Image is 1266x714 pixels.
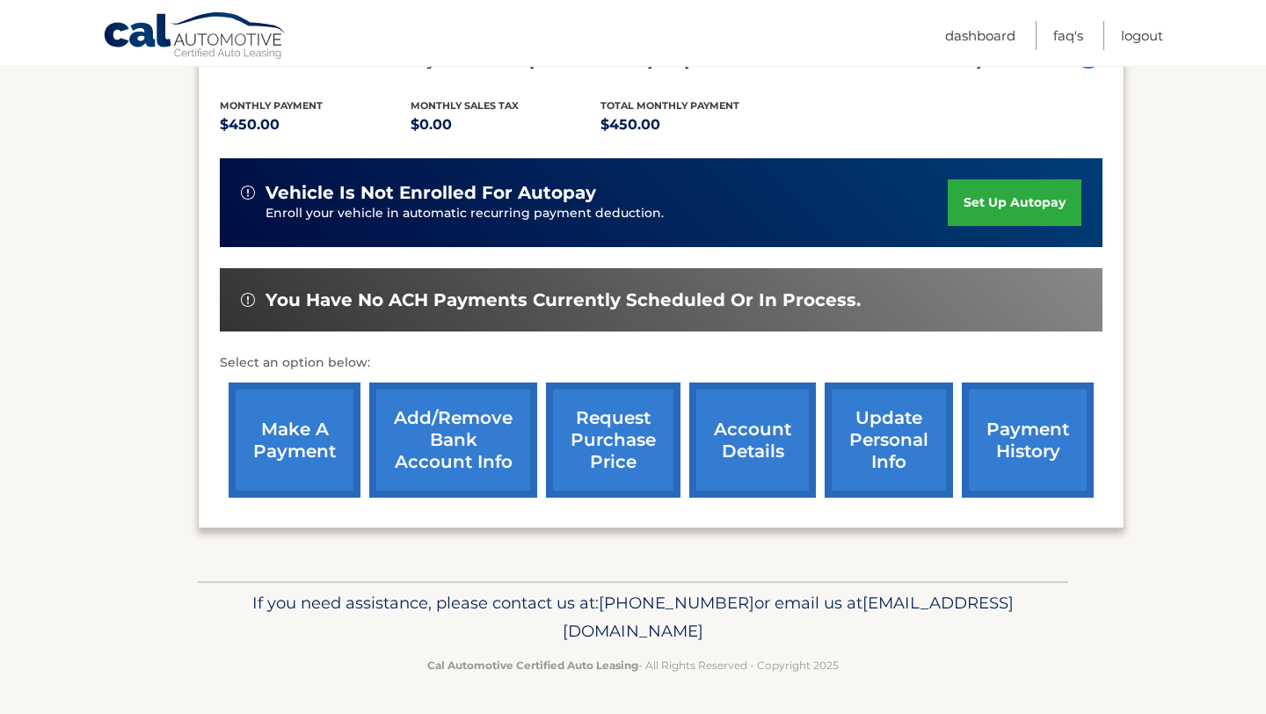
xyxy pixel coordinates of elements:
[209,656,1057,674] p: - All Rights Reserved - Copyright 2025
[229,382,360,498] a: make a payment
[369,382,537,498] a: Add/Remove bank account info
[411,113,601,137] p: $0.00
[563,593,1014,641] span: [EMAIL_ADDRESS][DOMAIN_NAME]
[103,11,287,62] a: Cal Automotive
[411,99,519,112] span: Monthly sales Tax
[948,179,1081,226] a: set up autopay
[945,21,1015,50] a: Dashboard
[220,353,1102,374] p: Select an option below:
[1053,21,1083,50] a: FAQ's
[241,186,255,200] img: alert-white.svg
[600,113,791,137] p: $450.00
[689,382,816,498] a: account details
[241,293,255,307] img: alert-white.svg
[220,99,323,112] span: Monthly Payment
[266,289,861,311] span: You have no ACH payments currently scheduled or in process.
[220,113,411,137] p: $450.00
[962,382,1094,498] a: payment history
[600,99,739,112] span: Total Monthly Payment
[266,204,948,223] p: Enroll your vehicle in automatic recurring payment deduction.
[1121,21,1163,50] a: Logout
[266,182,596,204] span: vehicle is not enrolled for autopay
[599,593,754,613] span: [PHONE_NUMBER]
[546,382,680,498] a: request purchase price
[825,382,953,498] a: update personal info
[427,659,638,672] strong: Cal Automotive Certified Auto Leasing
[209,589,1057,645] p: If you need assistance, please contact us at: or email us at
